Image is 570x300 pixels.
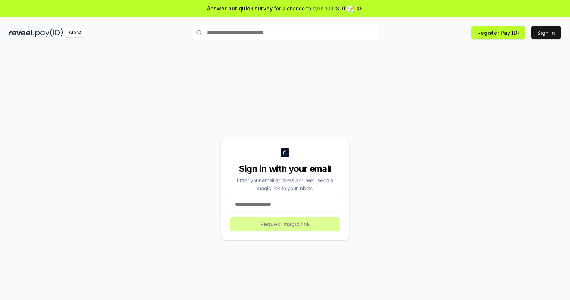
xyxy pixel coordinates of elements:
img: reveel_dark [9,28,34,37]
span: Answer our quick survey [207,4,273,12]
button: Sign In [531,26,561,39]
div: Enter your email address and we’ll send a magic link to your inbox. [230,176,340,192]
img: pay_id [35,28,63,37]
button: Register Pay(ID) [471,26,525,39]
div: Sign in with your email [230,163,340,175]
img: logo_small [281,148,289,157]
span: for a chance to earn 10 USDT 📝 [274,4,354,12]
div: Alpha [65,28,86,37]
